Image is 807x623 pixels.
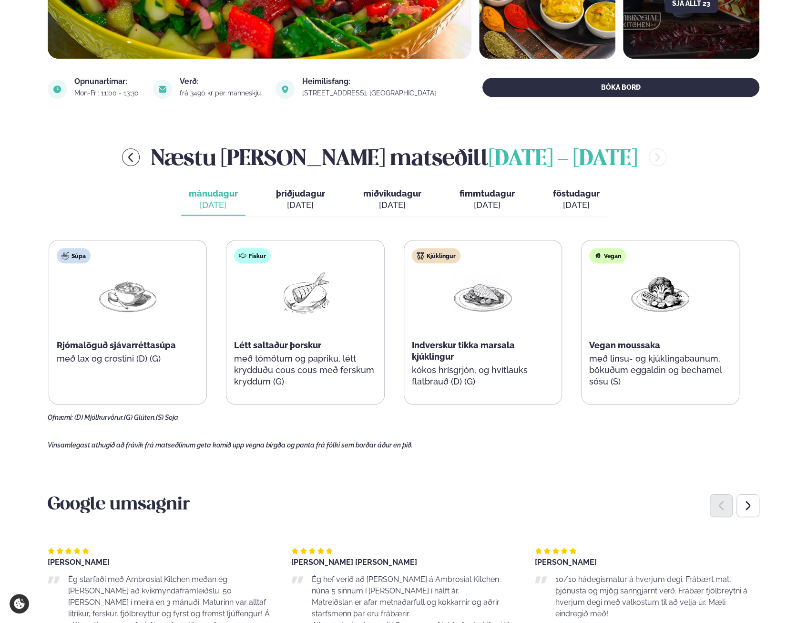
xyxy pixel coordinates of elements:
[312,597,516,620] p: Matreiðslan er afar metnaðarfull og kokkarnir og aðrir starfsmenn þar eru frábærir.
[589,353,731,387] p: með linsu- og kjúklingabaunum, bökuðum eggaldin og bechamel sósu (S)
[74,89,142,97] div: Mon-Fri: 11:00 - 13:30
[234,248,271,263] div: Fiskur
[452,271,513,315] img: Chicken-breast.png
[48,80,67,99] img: image alt
[276,188,325,198] span: þriðjudagur
[189,188,238,198] span: mánudagur
[57,340,176,350] span: Rjómalöguð sjávarréttasúpa
[61,252,69,260] img: soup.svg
[48,494,759,517] h3: Google umsagnir
[302,87,439,99] a: link
[275,271,336,315] img: Fish.png
[545,184,607,216] button: föstudagur [DATE]
[10,594,29,613] a: Cookie settings
[268,184,333,216] button: þriðjudagur [DATE]
[48,414,73,421] span: Ofnæmi:
[589,340,660,350] span: Vegan moussaka
[630,271,691,315] img: Vegan.png
[48,559,272,566] div: [PERSON_NAME]
[649,148,666,166] button: menu-btn-right
[48,441,413,449] span: Vinsamlegast athugið að frávik frá matseðlinum geta komið upp vegna birgða og panta frá fólki sem...
[594,252,602,260] img: Vegan.svg
[239,252,246,260] img: fish.svg
[189,199,238,211] div: [DATE]
[589,248,626,263] div: Vegan
[417,252,424,260] img: chicken.svg
[553,199,600,211] div: [DATE]
[412,340,515,362] span: Indverskur tikka marsala kjúklingur
[302,78,439,85] div: Heimilisfang:
[124,414,156,421] span: (G) Glúten,
[122,148,140,166] button: menu-btn-left
[74,78,142,85] div: Opnunartímar:
[180,89,264,97] div: frá 3490 kr per manneskju
[156,414,178,421] span: (S) Soja
[57,353,199,364] p: með lax og crostini (D) (G)
[153,80,172,99] img: image alt
[489,149,637,170] span: [DATE] - [DATE]
[74,414,124,421] span: (D) Mjólkurvörur,
[356,184,429,216] button: miðvikudagur [DATE]
[736,494,759,517] div: Next slide
[57,248,91,263] div: Súpa
[276,199,325,211] div: [DATE]
[412,364,554,387] p: kókos hrísgrjón, og hvítlauks flatbrauð (D) (G)
[181,184,245,216] button: mánudagur [DATE]
[460,199,515,211] div: [DATE]
[97,271,158,315] img: Soup.png
[460,188,515,198] span: fimmtudagur
[553,188,600,198] span: föstudagur
[555,575,747,618] span: 10/10 hádegismatur á hverjum degi. Frábært mat, þjónusta og mjög sanngjarnt verð. Frábær fjölbrey...
[452,184,522,216] button: fimmtudagur [DATE]
[363,188,421,198] span: miðvikudagur
[234,353,376,387] p: með tómötum og papriku, létt krydduðu cous cous með ferskum kryddum (G)
[151,142,637,173] h2: Næstu [PERSON_NAME] matseðill
[535,559,759,566] div: [PERSON_NAME]
[482,78,759,97] button: BÓKA BORÐ
[710,494,733,517] div: Previous slide
[180,78,264,85] div: Verð:
[276,80,295,99] img: image alt
[363,199,421,211] div: [DATE]
[234,340,321,350] span: Létt saltaður þorskur
[312,574,516,597] p: Ég hef verið að [PERSON_NAME] á Ambrosial Kitchen núna 5 sinnum í [PERSON_NAME] í hálft ár.
[412,248,460,263] div: Kjúklingur
[291,559,516,566] div: [PERSON_NAME] [PERSON_NAME]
